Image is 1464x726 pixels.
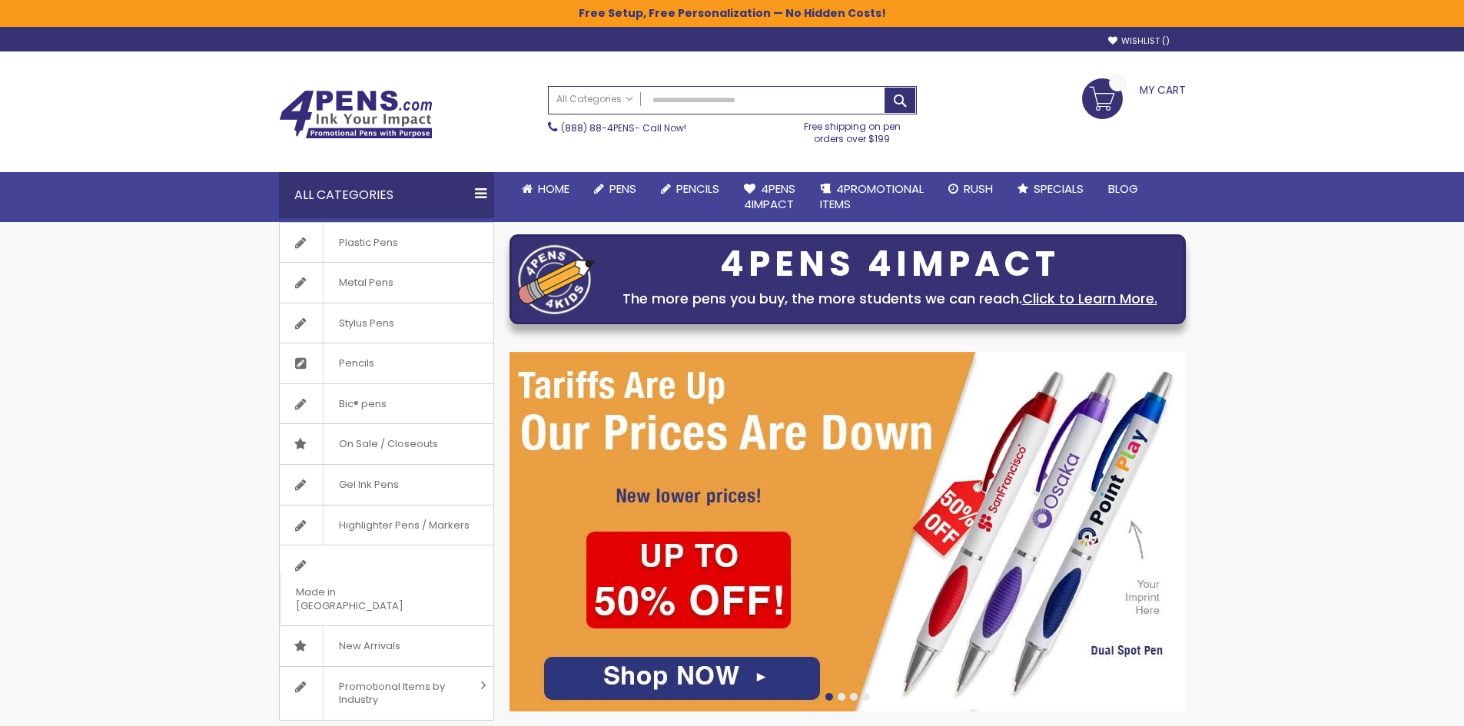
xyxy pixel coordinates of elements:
a: Blog [1096,172,1150,206]
span: Pencils [323,343,390,383]
div: The more pens you buy, the more students we can reach. [603,288,1177,310]
a: Specials [1005,172,1096,206]
a: New Arrivals [280,626,493,666]
a: Made in [GEOGRAPHIC_DATA] [280,545,493,625]
a: Gel Ink Pens [280,465,493,505]
span: Stylus Pens [323,303,410,343]
span: Blog [1108,181,1138,197]
img: 4Pens Custom Pens and Promotional Products [279,90,433,139]
span: Made in [GEOGRAPHIC_DATA] [280,572,455,625]
span: 4Pens 4impact [744,181,795,212]
img: four_pen_logo.png [518,244,595,314]
a: Pencils [280,343,493,383]
a: Pencils [649,172,732,206]
a: Click to Learn More. [1022,289,1157,308]
span: Plastic Pens [323,223,413,263]
span: Gel Ink Pens [323,465,414,505]
span: Pens [609,181,636,197]
span: Specials [1034,181,1084,197]
span: Bic® pens [323,384,402,424]
span: - Call Now! [561,121,686,134]
a: Stylus Pens [280,303,493,343]
span: Home [538,181,569,197]
a: Wishlist [1108,35,1170,47]
a: Rush [936,172,1005,206]
a: Pens [582,172,649,206]
span: New Arrivals [323,626,416,666]
span: Promotional Items by Industry [323,667,475,720]
span: On Sale / Closeouts [323,424,453,464]
img: /cheap-promotional-products.html [510,352,1186,711]
a: Highlighter Pens / Markers [280,506,493,545]
a: 4Pens4impact [732,172,808,222]
a: Plastic Pens [280,223,493,263]
span: Metal Pens [323,263,409,303]
span: 4PROMOTIONAL ITEMS [820,181,924,212]
span: Rush [964,181,993,197]
a: Bic® pens [280,384,493,424]
a: (888) 88-4PENS [561,121,635,134]
a: On Sale / Closeouts [280,424,493,464]
a: Promotional Items by Industry [280,667,493,720]
div: All Categories [279,172,494,218]
a: Home [510,172,582,206]
a: 4PROMOTIONALITEMS [808,172,936,222]
a: Metal Pens [280,263,493,303]
a: All Categories [549,87,641,112]
span: All Categories [556,93,633,105]
span: Highlighter Pens / Markers [323,506,485,545]
div: Free shipping on pen orders over $199 [788,114,917,145]
div: 4PENS 4IMPACT [603,248,1177,280]
span: Pencils [676,181,719,197]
